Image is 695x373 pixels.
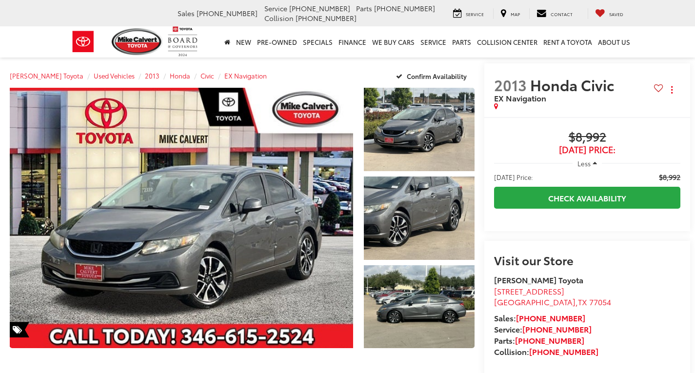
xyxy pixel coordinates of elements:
[494,274,583,285] strong: [PERSON_NAME] Toyota
[609,11,623,17] span: Saved
[589,296,611,307] span: 77054
[10,88,353,348] a: Expand Photo 0
[362,176,476,261] img: 2013 Honda Civic EX Navigation
[65,26,101,58] img: Toyota
[336,26,369,58] a: Finance
[224,71,267,80] a: EX Navigation
[449,26,474,58] a: Parts
[540,26,595,58] a: Rent a Toyota
[356,3,372,13] span: Parts
[494,74,527,95] span: 2013
[494,130,680,145] span: $8,992
[522,323,592,334] a: [PHONE_NUMBER]
[578,296,587,307] span: TX
[362,87,476,172] img: 2013 Honda Civic EX Navigation
[659,172,680,182] span: $8,992
[466,11,484,17] span: Service
[494,187,680,209] a: Check Availability
[446,8,491,19] a: Service
[671,86,673,94] span: dropdown dots
[407,72,467,80] span: Confirm Availability
[364,265,475,349] a: Expand Photo 3
[588,8,631,19] a: My Saved Vehicles
[474,26,540,58] a: Collision Center
[364,88,475,171] a: Expand Photo 1
[493,8,527,19] a: Map
[391,67,475,84] button: Confirm Availability
[494,296,611,307] span: ,
[10,71,83,80] a: [PERSON_NAME] Toyota
[233,26,254,58] a: New
[494,172,533,182] span: [DATE] Price:
[494,334,584,346] strong: Parts:
[529,346,598,357] a: [PHONE_NUMBER]
[364,177,475,260] a: Expand Photo 2
[417,26,449,58] a: Service
[516,312,585,323] a: [PHONE_NUMBER]
[200,71,214,80] a: Civic
[264,3,287,13] span: Service
[494,296,576,307] span: [GEOGRAPHIC_DATA]
[264,13,294,23] span: Collision
[663,81,680,98] button: Actions
[178,8,195,18] span: Sales
[369,26,417,58] a: WE BUY CARS
[494,285,611,308] a: [STREET_ADDRESS] [GEOGRAPHIC_DATA],TX 77054
[221,26,233,58] a: Home
[94,71,135,80] a: Used Vehicles
[494,92,546,103] span: EX Navigation
[362,264,476,350] img: 2013 Honda Civic EX Navigation
[289,3,350,13] span: [PHONE_NUMBER]
[197,8,258,18] span: [PHONE_NUMBER]
[374,3,435,13] span: [PHONE_NUMBER]
[573,155,602,172] button: Less
[112,28,163,55] img: Mike Calvert Toyota
[145,71,159,80] a: 2013
[494,145,680,155] span: [DATE] Price:
[494,346,598,357] strong: Collision:
[494,323,592,334] strong: Service:
[300,26,336,58] a: Specials
[6,87,357,349] img: 2013 Honda Civic EX Navigation
[494,312,585,323] strong: Sales:
[529,8,580,19] a: Contact
[10,322,29,337] span: Special
[296,13,357,23] span: [PHONE_NUMBER]
[551,11,573,17] span: Contact
[515,334,584,346] a: [PHONE_NUMBER]
[530,74,617,95] span: Honda Civic
[577,159,591,168] span: Less
[494,285,564,296] span: [STREET_ADDRESS]
[595,26,633,58] a: About Us
[254,26,300,58] a: Pre-Owned
[170,71,190,80] a: Honda
[494,254,680,266] h2: Visit our Store
[511,11,520,17] span: Map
